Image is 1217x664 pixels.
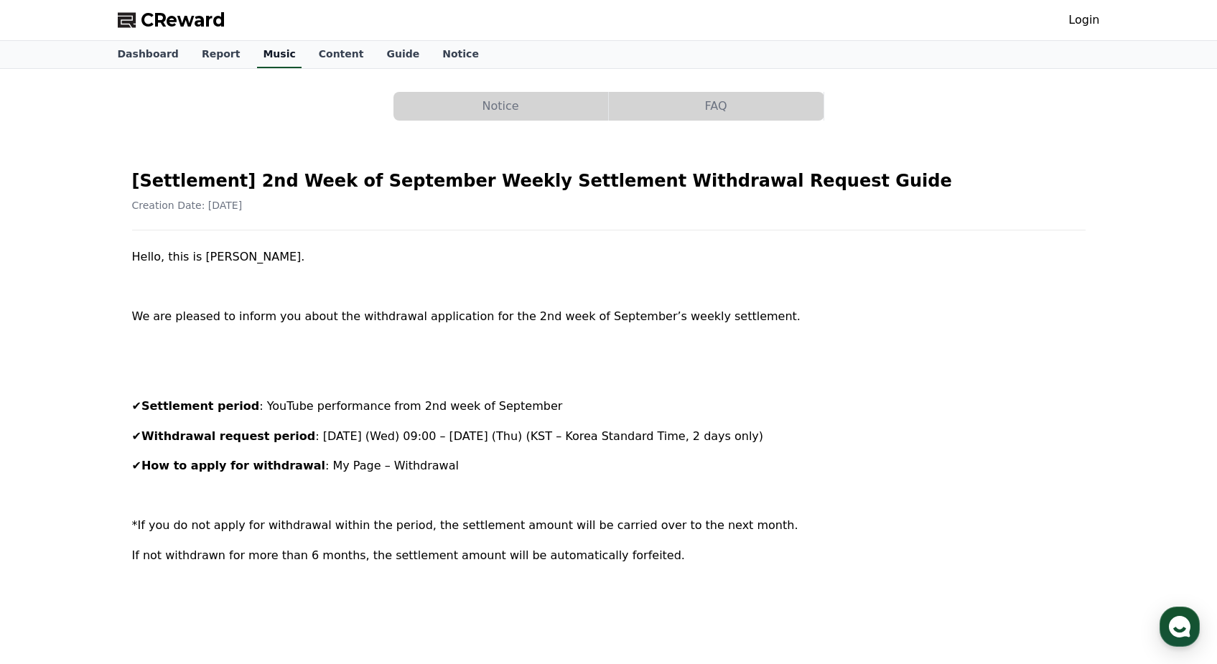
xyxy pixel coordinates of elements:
a: Guide [375,41,431,68]
a: Notice [431,41,490,68]
a: Content [307,41,376,68]
a: CReward [118,9,225,32]
a: Messages [95,455,185,491]
strong: How to apply for withdrawal [141,459,325,472]
span: We are pleased to inform you about the withdrawal application for the 2nd week of September’s wee... [132,309,801,323]
strong: Settlement period [141,399,259,413]
span: Messages [119,477,162,489]
span: Hello, this is [PERSON_NAME]. [132,250,305,263]
span: ✔ [132,429,141,443]
h2: [Settlement] 2nd Week of September Weekly Settlement Withdrawal Request Guide [132,169,1086,192]
a: Notice [393,92,609,121]
span: If not withdrawn for more than 6 months, the settlement amount will be automatically forfeited. [132,548,685,562]
span: Home [37,477,62,488]
a: Login [1068,11,1099,29]
button: Notice [393,92,608,121]
span: : YouTube performance from 2nd week of September [259,399,562,413]
span: ✔ [132,459,141,472]
span: : [DATE] (Wed) 09:00 – [DATE] (Thu) (KST – Korea Standard Time, 2 days only) [315,429,763,443]
strong: Withdrawal request period [141,429,315,443]
a: Report [190,41,252,68]
span: : My Page – Withdrawal [325,459,459,472]
span: Creation Date: [DATE] [132,200,243,211]
span: ✔ [132,399,141,413]
a: Home [4,455,95,491]
span: *If you do not apply for withdrawal within the period, the settlement amount will be carried over... [132,518,798,532]
a: Settings [185,455,276,491]
button: FAQ [609,92,824,121]
a: Music [257,41,301,68]
a: Dashboard [106,41,190,68]
span: Settings [213,477,248,488]
span: CReward [141,9,225,32]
